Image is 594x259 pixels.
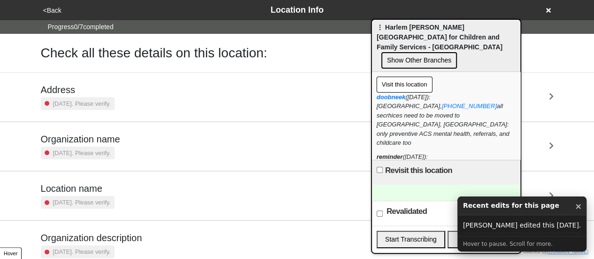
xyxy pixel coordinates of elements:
h5: Address [41,84,115,95]
h5: Organization name [41,133,120,145]
div: Recent edits for this page [457,196,586,215]
button: <Back [40,5,64,16]
button: Format with AI [447,231,516,248]
a: [PHONE_NUMBER] [442,102,497,110]
h5: Location name [41,183,115,194]
div: Hover to pause. Scroll for more. [457,236,586,251]
small: [DATE]. Please verify. [53,99,111,108]
h1: Check all these details on this location: [41,45,268,61]
span: Location Info [270,5,324,15]
div: ([DATE]): [GEOGRAPHIC_DATA], all secrhices need to be moved to [GEOGRAPHIC_DATA], [GEOGRAPHIC_DAT... [377,93,516,148]
div: [PERSON_NAME] edited this [DATE]. [463,218,581,233]
h5: Organization description [41,232,142,243]
button: Start Transcribing [377,231,445,248]
small: [DATE]. Please verify. [53,198,111,207]
a: [DOMAIN_NAME] [547,249,588,254]
div: ([DATE]): done [377,152,516,185]
button: Show Other Branches [381,52,457,69]
small: [DATE]. Please verify. [53,247,111,256]
span: ⋮ Harlem [PERSON_NAME][GEOGRAPHIC_DATA] for Children and Family Services - [GEOGRAPHIC_DATA] [377,24,502,51]
button: × [575,200,582,212]
small: [DATE]. Please verify. [53,149,111,157]
label: Revisit this location [385,165,452,176]
label: Revalidated [386,206,427,217]
strong: reminder [377,153,403,160]
span: Progress 0 / 7 completed [48,22,114,32]
a: doobneek [377,94,405,101]
button: Visit this location [377,77,432,93]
